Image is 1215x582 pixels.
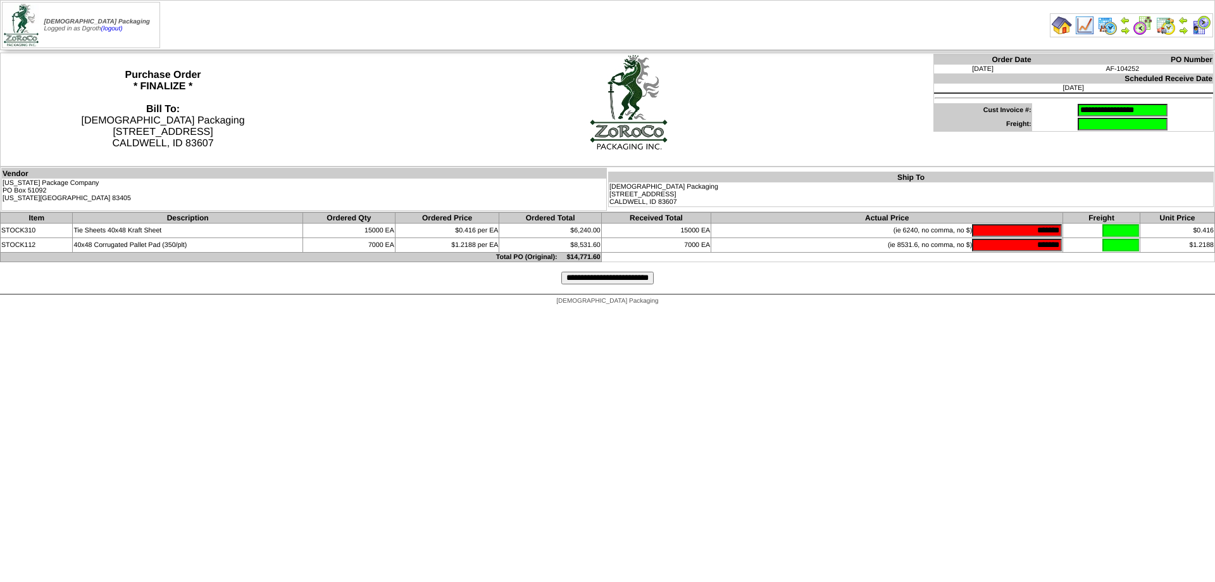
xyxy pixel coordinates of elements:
td: 15000 EA [302,224,395,238]
th: Item [1,213,73,224]
td: (ie 8531.6, no comma, no $) [711,238,1063,253]
td: STOCK310 [1,224,73,238]
img: home.gif [1052,15,1072,35]
th: PO Number [1032,54,1214,65]
td: $0.416 per EA [395,224,499,238]
th: Ordered Total [499,213,601,224]
img: calendarblend.gif [1133,15,1153,35]
img: zoroco-logo-small.webp [4,4,39,46]
strong: Bill To: [146,104,180,115]
th: Order Date [933,54,1031,65]
span: [DEMOGRAPHIC_DATA] Packaging [556,298,658,305]
td: AF-104252 [1032,65,1214,73]
img: arrowleft.gif [1178,15,1188,25]
img: calendarinout.gif [1156,15,1176,35]
th: Description [73,213,302,224]
th: Ship To [609,172,1214,183]
span: [DEMOGRAPHIC_DATA] Packaging [44,18,150,25]
td: STOCK112 [1,238,73,253]
td: (ie 6240, no comma, no $) [711,224,1063,238]
td: Freight: [933,117,1031,132]
th: Vendor [2,168,607,179]
img: logoBig.jpg [589,54,668,150]
th: Unit Price [1140,213,1215,224]
td: 40x48 Corrugated Pallet Pad (350/plt) [73,238,302,253]
td: [DEMOGRAPHIC_DATA] Packaging [STREET_ADDRESS] CALDWELL, ID 83607 [609,182,1214,207]
th: Received Total [601,213,711,224]
td: $0.416 [1140,224,1215,238]
td: [DATE] [933,84,1213,92]
th: Purchase Order * FINALIZE * [1,53,326,167]
td: $1.2188 [1140,238,1215,253]
td: 15000 EA [601,224,711,238]
td: [US_STATE] Package Company PO Box 51092 [US_STATE][GEOGRAPHIC_DATA] 83405 [2,179,607,211]
th: Ordered Price [395,213,499,224]
td: Tie Sheets 40x48 Kraft Sheet [73,224,302,238]
img: calendarprod.gif [1097,15,1118,35]
th: Scheduled Receive Date [933,73,1213,84]
td: $8,531.60 [499,238,601,253]
td: 7000 EA [302,238,395,253]
td: $6,240.00 [499,224,601,238]
td: $1.2188 per EA [395,238,499,253]
a: (logout) [101,25,123,32]
span: [DEMOGRAPHIC_DATA] Packaging [STREET_ADDRESS] CALDWELL, ID 83607 [81,104,244,149]
img: arrowright.gif [1178,25,1188,35]
img: calendarcustomer.gif [1191,15,1211,35]
th: Ordered Qty [302,213,395,224]
td: Cust Invoice #: [933,103,1031,117]
td: 7000 EA [601,238,711,253]
td: Total PO (Original): $14,771.60 [1,253,602,262]
td: [DATE] [933,65,1031,73]
span: Logged in as Dgroth [44,18,150,32]
th: Actual Price [711,213,1063,224]
th: Freight [1063,213,1140,224]
img: arrowright.gif [1120,25,1130,35]
img: arrowleft.gif [1120,15,1130,25]
img: line_graph.gif [1075,15,1095,35]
